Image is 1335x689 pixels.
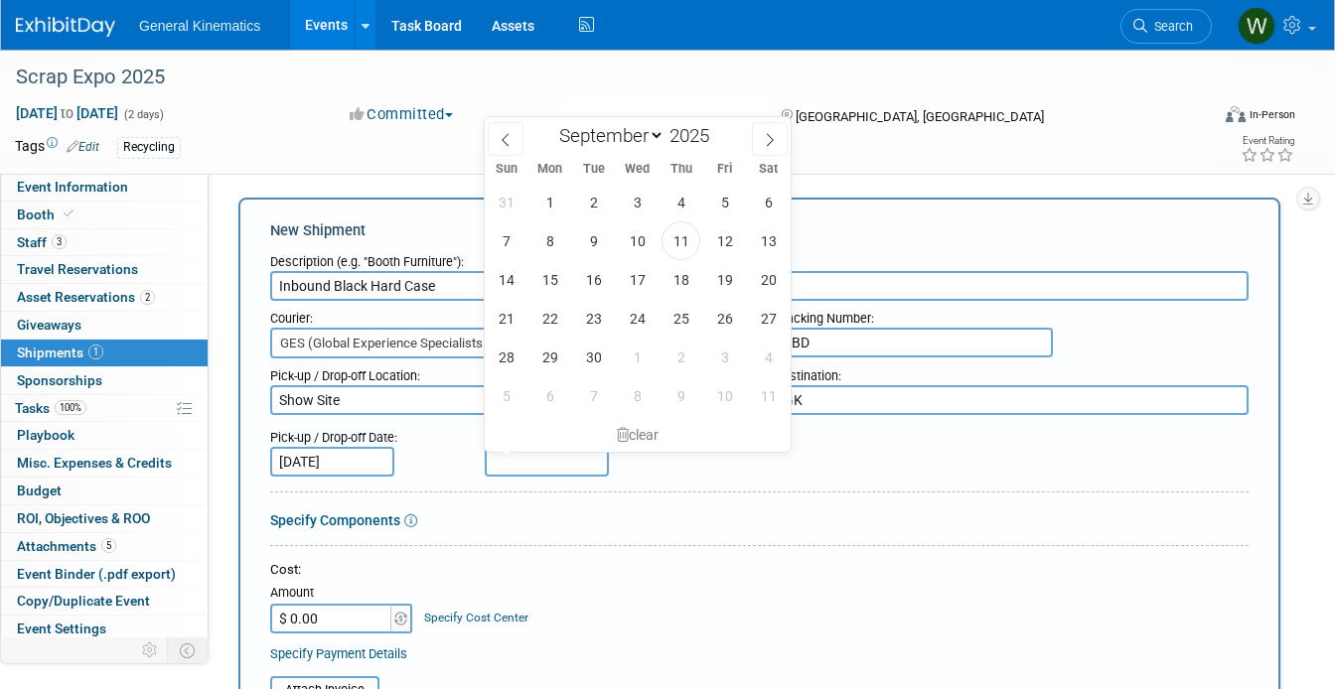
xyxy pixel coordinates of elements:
[17,234,67,250] span: Staff
[270,420,455,447] div: Pick-up / Drop-off Date:
[17,372,102,388] span: Sponsorships
[133,637,168,663] td: Personalize Event Tab Strip
[749,221,788,260] span: September 13, 2025
[1,588,208,615] a: Copy/Duplicate Event
[1,478,208,504] a: Budget
[528,163,572,176] span: Mon
[1120,9,1212,44] a: Search
[1,422,208,449] a: Playbook
[270,561,1249,580] div: Cost:
[665,124,724,147] input: Year
[1,312,208,339] a: Giveaways
[749,183,788,221] span: September 6, 2025
[140,290,155,305] span: 2
[530,260,569,299] span: September 15, 2025
[55,400,86,415] span: 100%
[17,289,155,305] span: Asset Reservations
[270,358,745,385] div: Pick-up / Drop-off Location:
[485,418,791,452] div: clear
[705,221,744,260] span: September 12, 2025
[1107,103,1295,133] div: Event Format
[662,221,700,260] span: September 11, 2025
[1,202,208,228] a: Booth
[487,260,525,299] span: September 14, 2025
[574,338,613,376] span: September 30, 2025
[1,174,208,201] a: Event Information
[703,163,747,176] span: Fri
[343,104,461,125] button: Committed
[1,561,208,588] a: Event Binder (.pdf export)
[17,538,116,554] span: Attachments
[117,137,181,158] div: Recycling
[616,163,660,176] span: Wed
[1,395,208,422] a: Tasks100%
[1,616,208,642] a: Event Settings
[122,108,164,121] span: (2 days)
[618,299,657,338] span: September 24, 2025
[52,234,67,249] span: 3
[487,338,525,376] span: September 28, 2025
[662,376,700,415] span: October 9, 2025
[17,620,106,636] span: Event Settings
[270,512,400,528] a: Specify Components
[485,163,528,176] span: Sun
[1249,107,1295,122] div: In-Person
[270,584,414,604] div: Amount
[1,505,208,532] a: ROI, Objectives & ROO
[618,260,657,299] span: September 17, 2025
[618,183,657,221] span: September 3, 2025
[101,538,116,553] span: 5
[67,140,99,154] a: Edit
[705,183,744,221] span: September 5, 2025
[17,566,176,582] span: Event Binder (.pdf export)
[15,400,86,416] span: Tasks
[11,8,950,28] body: Rich Text Area. Press ALT-0 for help.
[749,260,788,299] span: September 20, 2025
[15,104,119,122] span: [DATE] [DATE]
[662,260,700,299] span: September 18, 2025
[574,183,613,221] span: September 2, 2025
[705,299,744,338] span: September 26, 2025
[1,533,208,560] a: Attachments5
[1238,7,1275,45] img: Whitney Swanson
[17,510,150,526] span: ROI, Objectives & ROO
[749,299,788,338] span: September 27, 2025
[705,338,744,376] span: October 3, 2025
[662,299,700,338] span: September 25, 2025
[572,163,616,176] span: Tue
[88,344,103,359] span: 1
[270,220,1249,241] div: New Shipment
[424,611,528,624] a: Specify Cost Center
[17,455,172,471] span: Misc. Expenses & Credits
[574,221,613,260] span: September 9, 2025
[747,163,791,176] span: Sat
[618,221,657,260] span: September 10, 2025
[749,376,788,415] span: October 11, 2025
[530,338,569,376] span: September 29, 2025
[168,637,209,663] td: Toggle Event Tabs
[530,376,569,415] span: October 6, 2025
[775,358,1250,385] div: Destination:
[58,105,76,121] span: to
[64,208,74,219] i: Booth reservation complete
[270,301,745,328] div: Courier:
[796,109,1044,124] span: [GEOGRAPHIC_DATA], [GEOGRAPHIC_DATA]
[15,136,99,159] td: Tags
[17,207,77,222] span: Booth
[1,256,208,283] a: Travel Reservations
[17,482,62,498] span: Budget
[530,221,569,260] span: September 8, 2025
[574,260,613,299] span: September 16, 2025
[272,330,743,357] span: GES (Global Experience Specialists )
[270,328,745,358] span: GES (Global Experience Specialists )
[487,299,525,338] span: September 21, 2025
[1,340,208,366] a: Shipments1
[530,183,569,221] span: September 1, 2025
[17,317,81,333] span: Giveaways
[618,376,657,415] span: October 8, 2025
[749,338,788,376] span: October 4, 2025
[1147,19,1193,34] span: Search
[660,163,703,176] span: Thu
[574,299,613,338] span: September 23, 2025
[1241,136,1294,146] div: Event Rating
